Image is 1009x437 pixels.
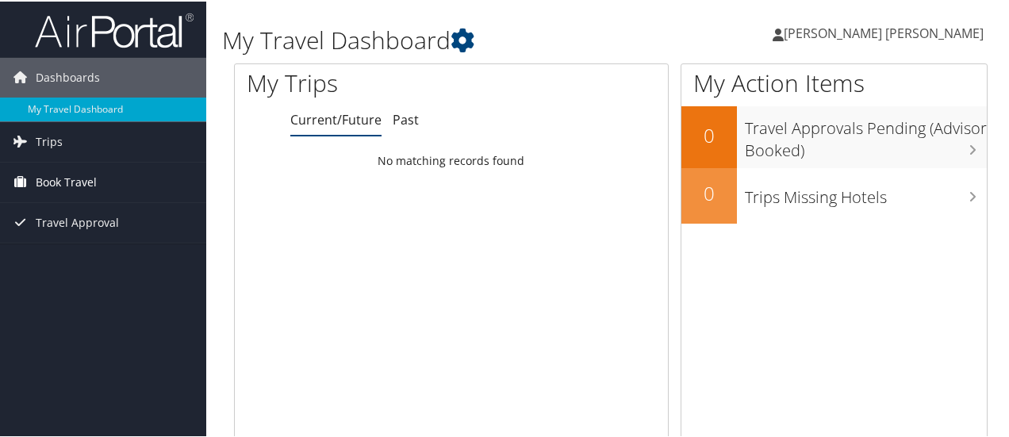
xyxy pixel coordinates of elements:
[681,178,737,205] h2: 0
[681,121,737,148] h2: 0
[681,105,987,166] a: 0Travel Approvals Pending (Advisor Booked)
[36,201,119,241] span: Travel Approval
[36,161,97,201] span: Book Travel
[745,108,987,160] h3: Travel Approvals Pending (Advisor Booked)
[290,109,382,127] a: Current/Future
[773,8,999,56] a: [PERSON_NAME] [PERSON_NAME]
[247,65,475,98] h1: My Trips
[393,109,419,127] a: Past
[36,121,63,160] span: Trips
[745,177,987,207] h3: Trips Missing Hotels
[235,145,668,174] td: No matching records found
[35,10,194,48] img: airportal-logo.png
[681,167,987,222] a: 0Trips Missing Hotels
[681,65,987,98] h1: My Action Items
[36,56,100,96] span: Dashboards
[784,23,984,40] span: [PERSON_NAME] [PERSON_NAME]
[222,22,740,56] h1: My Travel Dashboard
